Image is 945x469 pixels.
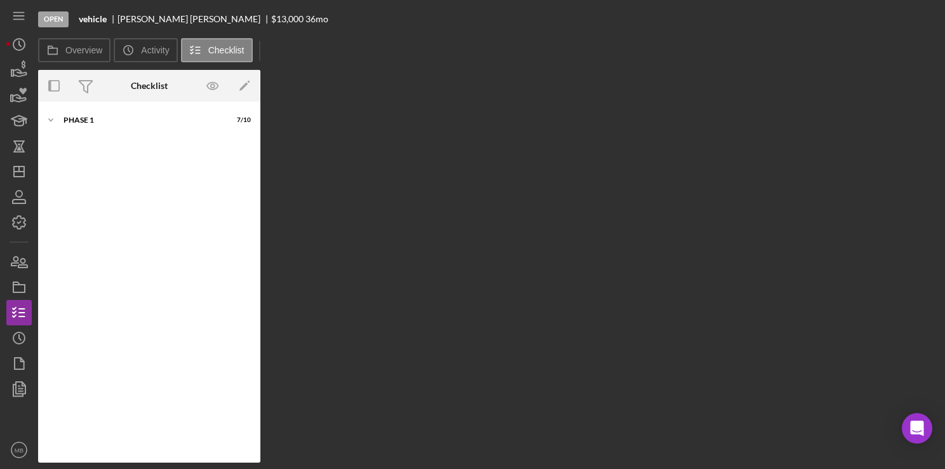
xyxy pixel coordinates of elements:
[15,447,23,454] text: MB
[6,437,32,463] button: MB
[114,38,177,62] button: Activity
[64,116,219,124] div: Phase 1
[38,11,69,27] div: Open
[208,45,245,55] label: Checklist
[38,38,111,62] button: Overview
[141,45,169,55] label: Activity
[131,81,168,91] div: Checklist
[271,13,304,24] span: $13,000
[79,14,107,24] b: vehicle
[65,45,102,55] label: Overview
[228,116,251,124] div: 7 / 10
[305,14,328,24] div: 36 mo
[181,38,253,62] button: Checklist
[902,413,932,444] div: Open Intercom Messenger
[117,14,271,24] div: [PERSON_NAME] [PERSON_NAME]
